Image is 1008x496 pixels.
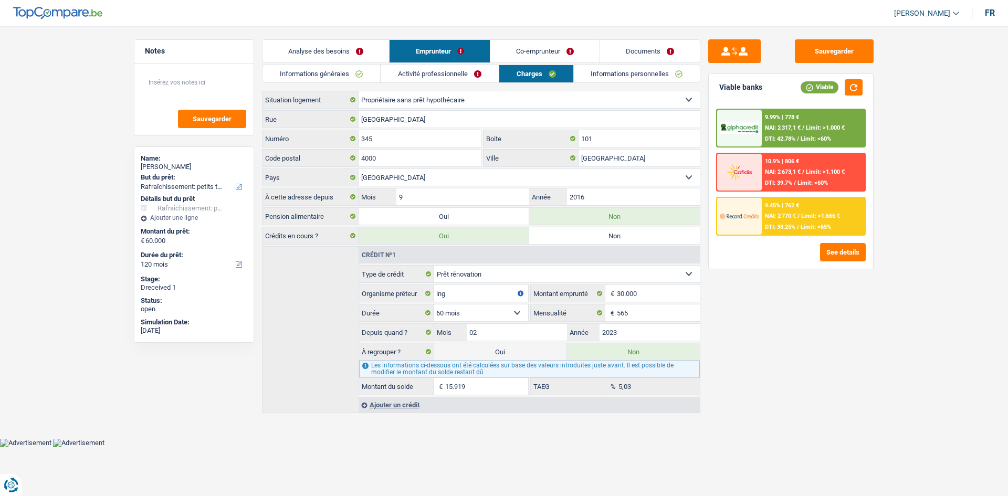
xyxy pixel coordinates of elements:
[886,5,959,22] a: [PERSON_NAME]
[531,285,605,302] label: Montant emprunté
[262,130,359,147] label: Numéro
[499,65,573,82] a: Charges
[720,122,759,134] img: AlphaCredit
[141,275,247,283] div: Stage:
[359,285,434,302] label: Organisme prêteur
[359,227,529,244] label: Oui
[894,9,950,18] span: [PERSON_NAME]
[765,224,795,230] span: DTI: 38.25%
[141,326,247,335] div: [DATE]
[820,243,866,261] button: See details
[359,343,434,360] label: À regrouper ?
[434,378,445,395] span: €
[359,188,396,205] label: Mois
[141,318,247,326] div: Simulation Date:
[141,173,245,182] label: But du prêt:
[53,439,104,447] img: Advertisement
[262,91,359,108] label: Situation logement
[359,266,434,282] label: Type de crédit
[141,154,247,163] div: Name:
[141,297,247,305] div: Status:
[765,114,799,121] div: 9.99% | 778 €
[141,195,247,203] div: Détails but du prêt
[141,163,247,171] div: [PERSON_NAME]
[765,158,799,165] div: 10.9% | 806 €
[567,188,700,205] input: AAAA
[193,115,232,122] span: Sauvegarder
[567,324,600,341] label: Année
[359,304,434,321] label: Durée
[359,324,434,341] label: Depuis quand ?
[359,208,529,225] label: Oui
[797,180,828,186] span: Limit: <60%
[801,81,838,93] div: Viable
[262,227,359,244] label: Crédits en cours ?
[262,208,359,225] label: Pension alimentaire
[145,47,243,56] h5: Notes
[985,8,995,18] div: fr
[794,180,796,186] span: /
[765,180,792,186] span: DTI: 39.7%
[605,285,617,302] span: €
[359,397,700,413] div: Ajouter un crédit
[13,7,102,19] img: TopCompare Logo
[797,135,799,142] span: /
[262,40,389,62] a: Analyse des besoins
[141,214,247,221] div: Ajouter une ligne
[434,343,567,360] label: Oui
[797,224,799,230] span: /
[765,124,801,131] span: NAI: 2 317,1 €
[262,150,359,166] label: Code postal
[806,124,845,131] span: Limit: >1.000 €
[141,283,247,292] div: Dreceived 1
[396,188,529,205] input: MM
[490,40,600,62] a: Co-emprunteur
[529,208,700,225] label: Non
[531,304,605,321] label: Mensualité
[262,111,359,128] label: Rue
[802,124,804,131] span: /
[802,168,804,175] span: /
[529,227,700,244] label: Non
[529,188,566,205] label: Année
[720,206,759,226] img: Record Credits
[359,252,398,258] div: Crédit nº1
[141,251,245,259] label: Durée du prêt:
[765,202,799,209] div: 9.45% | 762 €
[262,169,359,186] label: Pays
[484,130,579,147] label: Boite
[605,304,617,321] span: €
[765,213,796,219] span: NAI: 2 770 €
[178,110,246,128] button: Sauvegarder
[765,168,801,175] span: NAI: 2 673,1 €
[390,40,489,62] a: Emprunteur
[141,237,144,245] span: €
[600,40,700,62] a: Documents
[359,361,700,377] div: Les informations ci-dessous ont été calculées sur base des valeurs introduites juste avant. Il es...
[434,324,467,341] label: Mois
[600,324,700,341] input: AAAA
[719,83,762,92] div: Viable banks
[801,224,831,230] span: Limit: <65%
[141,305,247,313] div: open
[795,39,874,63] button: Sauvegarder
[797,213,800,219] span: /
[141,227,245,236] label: Montant du prêt:
[484,150,579,166] label: Ville
[359,378,434,395] label: Montant du solde
[801,213,840,219] span: Limit: >1.666 €
[381,65,499,82] a: Activité professionnelle
[467,324,567,341] input: MM
[531,378,605,395] label: TAEG
[801,135,831,142] span: Limit: <60%
[605,378,618,395] span: %
[567,343,700,360] label: Non
[262,65,380,82] a: Informations générales
[574,65,700,82] a: Informations personnelles
[720,162,759,182] img: Cofidis
[765,135,795,142] span: DTI: 42.78%
[806,168,845,175] span: Limit: >1.100 €
[262,188,359,205] label: À cette adresse depuis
